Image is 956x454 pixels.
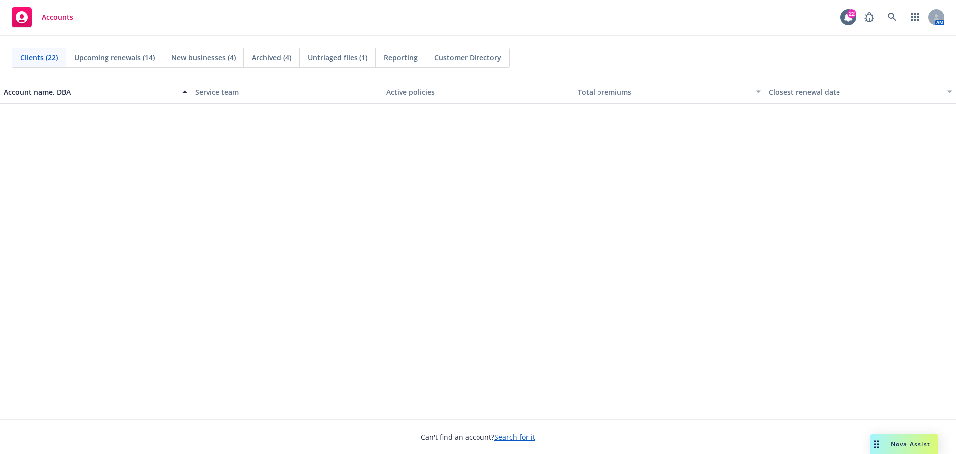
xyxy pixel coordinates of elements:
[847,9,856,18] div: 22
[386,87,570,97] div: Active policies
[252,52,291,63] span: Archived (4)
[74,52,155,63] span: Upcoming renewals (14)
[20,52,58,63] span: Clients (22)
[382,80,574,104] button: Active policies
[882,7,902,27] a: Search
[905,7,925,27] a: Switch app
[421,432,535,442] span: Can't find an account?
[891,440,930,448] span: Nova Assist
[859,7,879,27] a: Report a Bug
[434,52,501,63] span: Customer Directory
[769,87,941,97] div: Closest renewal date
[870,434,938,454] button: Nova Assist
[308,52,367,63] span: Untriaged files (1)
[384,52,418,63] span: Reporting
[765,80,956,104] button: Closest renewal date
[171,52,236,63] span: New businesses (4)
[4,87,176,97] div: Account name, DBA
[870,434,883,454] div: Drag to move
[42,13,73,21] span: Accounts
[494,432,535,442] a: Search for it
[195,87,378,97] div: Service team
[8,3,77,31] a: Accounts
[191,80,382,104] button: Service team
[574,80,765,104] button: Total premiums
[578,87,750,97] div: Total premiums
